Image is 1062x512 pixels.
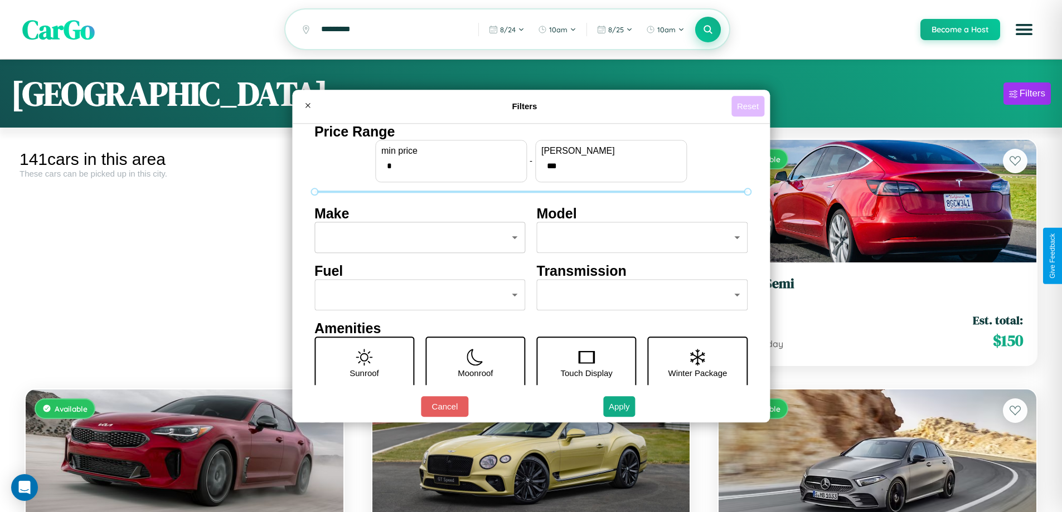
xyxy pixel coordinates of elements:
[20,150,350,169] div: 141 cars in this area
[537,263,748,279] h4: Transmission
[920,19,1000,40] button: Become a Host
[20,169,350,178] div: These cars can be picked up in this city.
[591,21,638,38] button: 8/25
[500,25,516,34] span: 8 / 24
[314,320,748,337] h4: Amenities
[541,146,681,156] label: [PERSON_NAME]
[483,21,530,38] button: 8/24
[11,71,328,116] h1: [GEOGRAPHIC_DATA]
[314,124,748,140] h4: Price Range
[560,365,612,381] p: Touch Display
[731,96,764,116] button: Reset
[603,396,636,417] button: Apply
[530,153,532,168] p: -
[11,474,38,501] div: Open Intercom Messenger
[314,263,526,279] h4: Fuel
[732,276,1023,303] a: Tesla Semi2014
[55,404,88,413] span: Available
[314,206,526,222] h4: Make
[641,21,690,38] button: 10am
[1003,82,1051,105] button: Filters
[22,11,95,48] span: CarGo
[537,206,748,222] h4: Model
[1008,14,1040,45] button: Open menu
[1049,233,1056,279] div: Give Feedback
[318,101,731,111] h4: Filters
[760,338,783,349] span: / day
[532,21,582,38] button: 10am
[973,312,1023,328] span: Est. total:
[668,365,728,381] p: Winter Package
[1020,88,1045,99] div: Filters
[993,329,1023,352] span: $ 150
[421,396,468,417] button: Cancel
[458,365,493,381] p: Moonroof
[608,25,624,34] span: 8 / 25
[732,276,1023,292] h3: Tesla Semi
[350,365,379,381] p: Sunroof
[381,146,521,156] label: min price
[549,25,568,34] span: 10am
[657,25,676,34] span: 10am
